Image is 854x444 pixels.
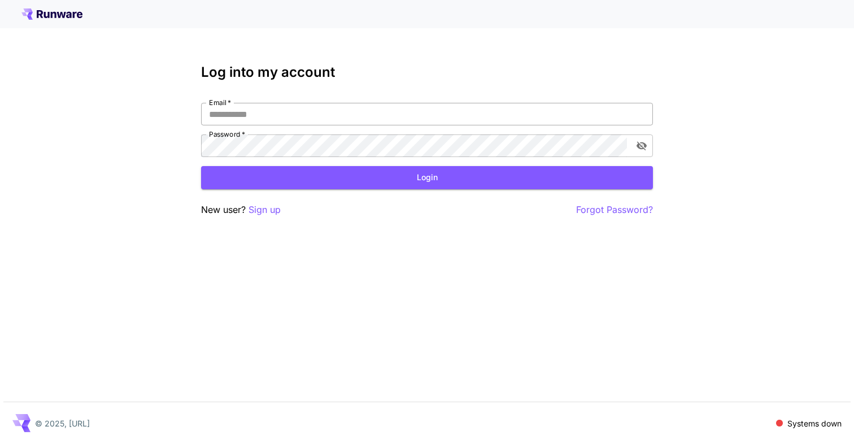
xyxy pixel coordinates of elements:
[209,98,231,107] label: Email
[35,417,90,429] p: © 2025, [URL]
[631,136,652,156] button: toggle password visibility
[201,166,653,189] button: Login
[787,417,842,429] p: Systems down
[201,203,281,217] p: New user?
[201,64,653,80] h3: Log into my account
[576,203,653,217] button: Forgot Password?
[249,203,281,217] button: Sign up
[209,129,245,139] label: Password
